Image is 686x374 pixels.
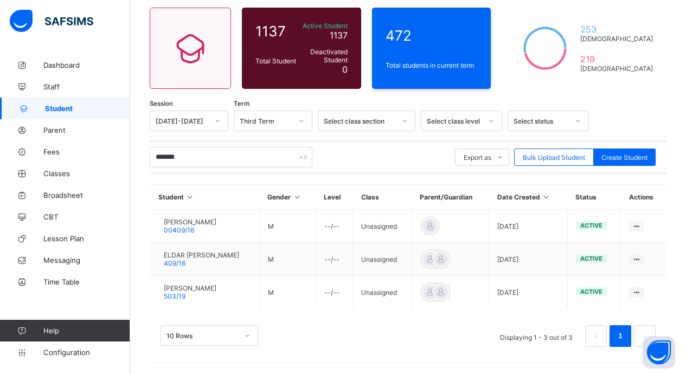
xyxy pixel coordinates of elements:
[156,117,208,125] div: [DATE]-[DATE]
[45,104,130,113] span: Student
[489,185,567,210] th: Date Created
[164,284,216,292] span: [PERSON_NAME]
[164,259,185,267] span: 409/16
[567,185,621,210] th: Status
[234,100,249,107] span: Term
[489,210,567,243] td: [DATE]
[240,117,292,125] div: Third Term
[164,251,239,259] span: ELDAR [PERSON_NAME]
[330,30,348,41] span: 1137
[580,288,602,295] span: active
[580,24,653,35] span: 253
[580,255,602,262] span: active
[342,64,348,75] span: 0
[43,169,130,178] span: Classes
[316,210,352,243] td: --/--
[316,276,352,309] td: --/--
[324,117,395,125] div: Select class section
[43,256,130,265] span: Messaging
[523,153,585,162] span: Bulk Upload Student
[514,117,569,125] div: Select status
[43,326,130,335] span: Help
[259,210,316,243] td: M
[601,153,647,162] span: Create Student
[585,325,607,347] button: prev page
[542,193,551,201] i: Sort in Ascending Order
[302,22,348,30] span: Active Student
[580,65,653,73] span: [DEMOGRAPHIC_DATA]
[43,147,130,156] span: Fees
[43,278,130,286] span: Time Table
[464,153,491,162] span: Export as
[166,332,238,340] div: 10 Rows
[164,226,194,234] span: 00409/16
[316,185,352,210] th: Level
[302,48,348,64] span: Deactivated Student
[580,54,653,65] span: 219
[585,325,607,347] li: 上一页
[150,100,173,107] span: Session
[580,222,602,229] span: active
[610,325,631,347] li: 1
[185,193,195,201] i: Sort in Ascending Order
[150,185,260,210] th: Student
[386,61,478,69] span: Total students in current term
[353,243,412,276] td: Unassigned
[643,336,675,369] button: Open asap
[10,10,93,33] img: safsims
[634,325,656,347] li: 下一页
[353,185,412,210] th: Class
[43,191,130,199] span: Broadsheet
[43,234,130,243] span: Lesson Plan
[259,185,316,210] th: Gender
[492,325,581,347] li: Displaying 1 - 3 out of 3
[43,82,130,91] span: Staff
[489,276,567,309] td: [DATE]
[353,276,412,309] td: Unassigned
[43,61,130,69] span: Dashboard
[164,292,185,300] span: 503/19
[489,243,567,276] td: [DATE]
[43,348,130,357] span: Configuration
[621,185,666,210] th: Actions
[386,27,478,44] span: 472
[353,210,412,243] td: Unassigned
[580,35,653,43] span: [DEMOGRAPHIC_DATA]
[634,325,656,347] button: next page
[164,218,216,226] span: [PERSON_NAME]
[316,243,352,276] td: --/--
[292,193,302,201] i: Sort in Ascending Order
[427,117,482,125] div: Select class level
[412,185,489,210] th: Parent/Guardian
[43,212,130,221] span: CBT
[253,54,299,68] div: Total Student
[615,329,625,343] a: 1
[43,126,130,134] span: Parent
[255,23,296,40] span: 1137
[259,243,316,276] td: M
[259,276,316,309] td: M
